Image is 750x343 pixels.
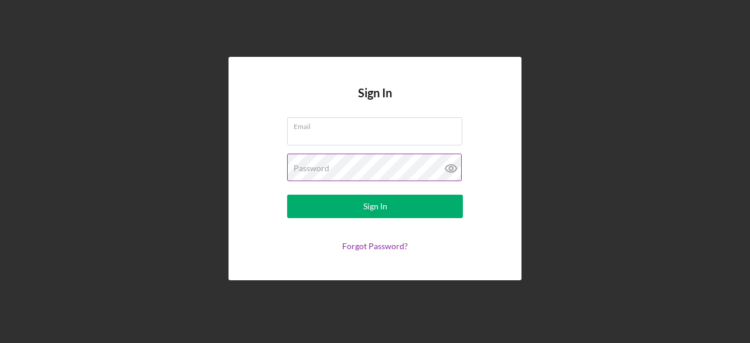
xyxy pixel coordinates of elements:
[294,118,462,131] label: Email
[294,164,329,173] label: Password
[342,241,408,251] a: Forgot Password?
[363,195,387,218] div: Sign In
[287,195,463,218] button: Sign In
[358,86,392,117] h4: Sign In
